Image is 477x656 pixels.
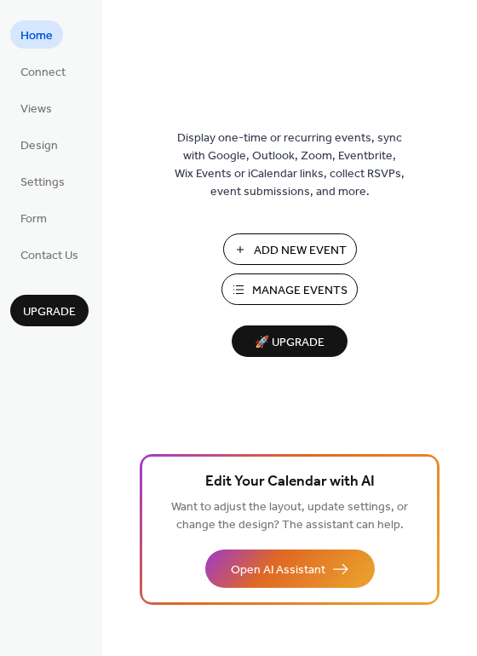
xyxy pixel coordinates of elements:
[20,247,78,265] span: Contact Us
[252,282,348,300] span: Manage Events
[10,167,75,195] a: Settings
[23,303,76,321] span: Upgrade
[242,331,337,354] span: 🚀 Upgrade
[10,57,76,85] a: Connect
[223,233,357,265] button: Add New Event
[20,64,66,82] span: Connect
[10,130,68,158] a: Design
[20,137,58,155] span: Design
[10,204,57,232] a: Form
[221,273,358,305] button: Manage Events
[20,174,65,192] span: Settings
[20,27,53,45] span: Home
[175,129,405,201] span: Display one-time or recurring events, sync with Google, Outlook, Zoom, Eventbrite, Wix Events or ...
[20,101,52,118] span: Views
[232,325,348,357] button: 🚀 Upgrade
[254,242,347,260] span: Add New Event
[10,295,89,326] button: Upgrade
[10,240,89,268] a: Contact Us
[205,550,375,588] button: Open AI Assistant
[205,470,375,494] span: Edit Your Calendar with AI
[231,561,325,579] span: Open AI Assistant
[10,20,63,49] a: Home
[20,210,47,228] span: Form
[10,94,62,122] a: Views
[171,496,408,537] span: Want to adjust the layout, update settings, or change the design? The assistant can help.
